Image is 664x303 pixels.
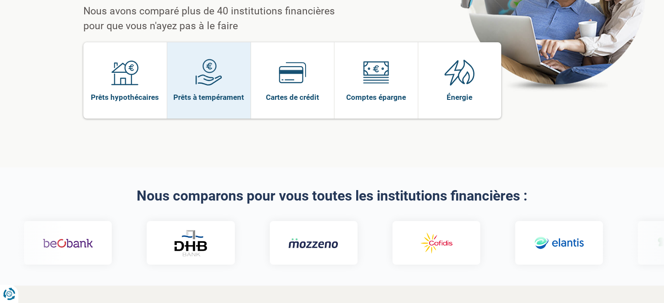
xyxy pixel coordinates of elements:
img: Mozzeno [287,238,337,249]
img: Beobank [41,231,92,256]
img: DHB Bank [172,230,207,256]
img: Cartes de crédit [279,59,306,86]
a: Cartes de crédit Cartes de crédit [251,42,334,119]
span: Prêts hypothécaires [91,92,159,102]
img: Comptes épargne [362,59,389,86]
span: Énergie [447,92,472,102]
h2: Nous comparons pour vous toutes les institutions financières : [83,188,581,204]
img: Cofidis [410,231,460,256]
p: Nous avons comparé plus de 40 institutions financières pour que vous n'ayez pas à le faire [83,4,357,34]
img: Énergie [444,59,475,86]
img: Elantis [533,231,583,256]
span: Cartes de crédit [266,92,319,102]
a: Comptes épargne Comptes épargne [334,42,418,119]
a: Prêts à tempérament Prêts à tempérament [167,42,251,119]
a: Énergie Énergie [418,42,502,119]
img: Prêts à tempérament [195,59,222,86]
span: Comptes épargne [346,92,406,102]
a: Prêts hypothécaires Prêts hypothécaires [83,42,167,119]
span: Prêts à tempérament [173,92,244,102]
img: Prêts hypothécaires [111,59,138,86]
